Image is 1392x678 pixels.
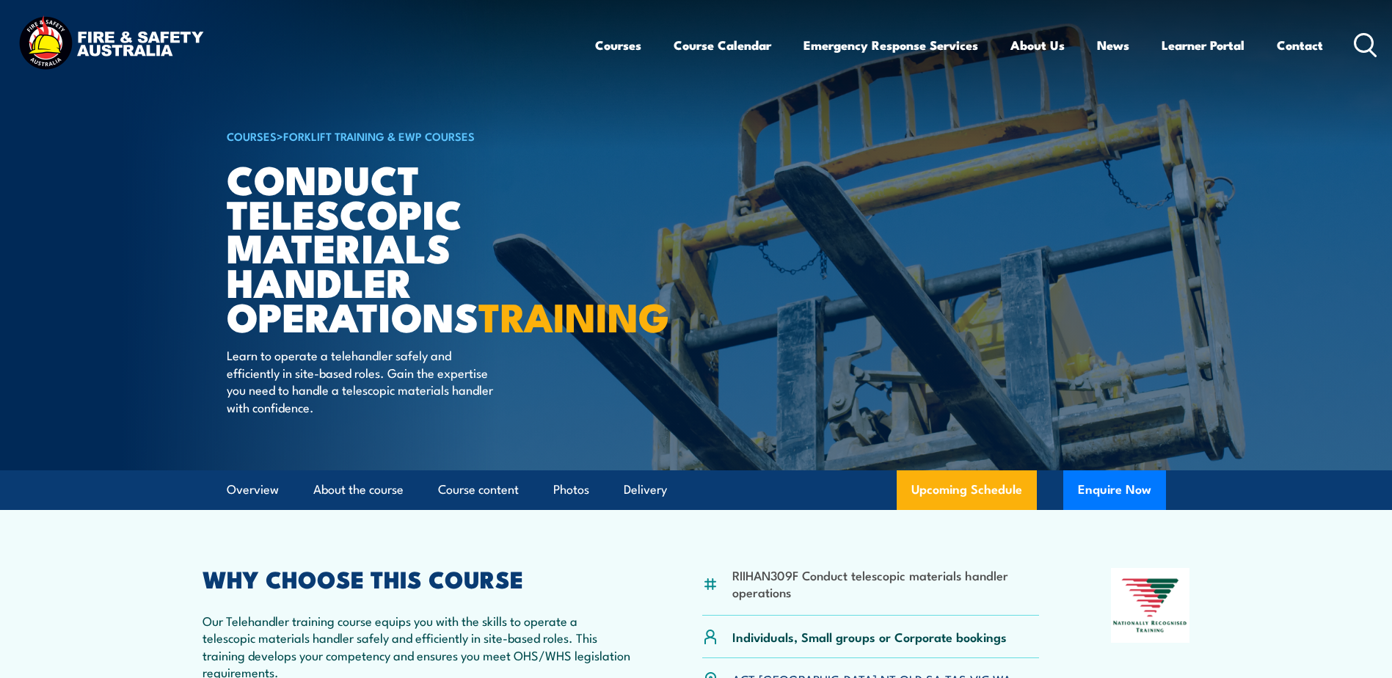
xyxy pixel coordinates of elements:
a: COURSES [227,128,277,144]
a: Learner Portal [1162,26,1245,65]
a: Contact [1277,26,1323,65]
a: Upcoming Schedule [897,470,1037,510]
h1: Conduct Telescopic Materials Handler Operations [227,161,589,333]
p: Learn to operate a telehandler safely and efficiently in site-based roles. Gain the expertise you... [227,346,495,415]
a: Forklift Training & EWP Courses [283,128,475,144]
a: Overview [227,470,279,509]
li: RIIHAN309F Conduct telescopic materials handler operations [732,566,1040,601]
h6: > [227,127,589,145]
a: Course content [438,470,519,509]
button: Enquire Now [1063,470,1166,510]
h2: WHY CHOOSE THIS COURSE [203,568,631,588]
a: About Us [1010,26,1065,65]
a: Emergency Response Services [804,26,978,65]
a: Delivery [624,470,667,509]
a: Course Calendar [674,26,771,65]
a: Photos [553,470,589,509]
a: News [1097,26,1129,65]
img: Nationally Recognised Training logo. [1111,568,1190,643]
strong: TRAINING [478,285,669,346]
a: Courses [595,26,641,65]
a: About the course [313,470,404,509]
p: Individuals, Small groups or Corporate bookings [732,628,1007,645]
